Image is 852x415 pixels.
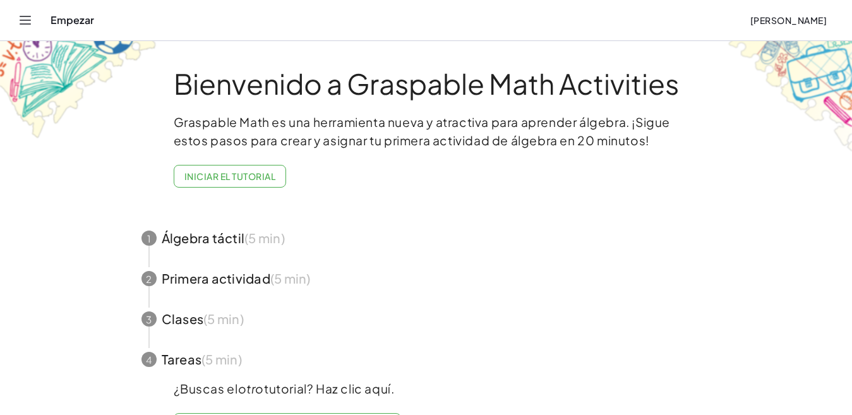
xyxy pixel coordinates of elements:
[174,381,238,396] font: ¿Buscas el
[174,66,679,101] font: Bienvenido a Graspable Math Activities
[126,218,726,258] button: 1Álgebra táctil(5 min)
[146,314,152,326] font: 3
[126,339,726,380] button: 4Tareas(5 min)
[15,10,35,30] button: Cambiar navegación
[184,171,275,182] font: Iniciar el tutorial
[750,15,827,26] font: [PERSON_NAME]
[146,354,152,366] font: 4
[264,381,394,396] font: tutorial? Haz clic aquí.
[740,9,837,32] button: [PERSON_NAME]
[146,274,152,286] font: 2
[147,233,151,245] font: 1
[126,258,726,299] button: 2Primera actividad(5 min)
[126,299,726,339] button: 3Clases(5 min)
[238,381,264,396] font: otro
[174,114,671,148] font: Graspable Math es una herramienta nueva y atractiva para aprender álgebra. ¡Sigue estos pasos par...
[174,165,287,188] button: Iniciar el tutorial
